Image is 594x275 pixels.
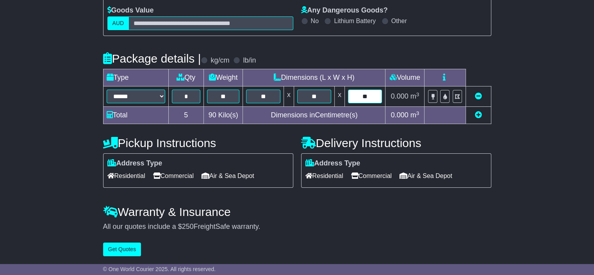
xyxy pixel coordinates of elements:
label: Lithium Battery [334,17,376,25]
label: Address Type [107,159,162,168]
span: 0.000 [391,92,408,100]
td: 5 [168,107,203,124]
td: Qty [168,69,203,86]
h4: Delivery Instructions [301,137,491,149]
div: All our quotes include a $ FreightSafe warranty. [103,223,491,231]
span: m [410,92,419,100]
span: Residential [305,170,343,182]
span: Air & Sea Depot [202,170,254,182]
a: Add new item [475,111,482,119]
span: m [410,111,419,119]
sup: 3 [416,92,419,97]
span: Residential [107,170,145,182]
td: Total [103,107,168,124]
span: © One World Courier 2025. All rights reserved. [103,266,216,272]
td: Kilo(s) [203,107,243,124]
label: No [311,17,319,25]
h4: Package details | [103,52,201,65]
a: Remove this item [475,92,482,100]
td: Type [103,69,168,86]
h4: Warranty & Insurance [103,205,491,218]
span: Commercial [153,170,194,182]
button: Get Quotes [103,243,141,256]
span: 90 [209,111,216,119]
span: Air & Sea Depot [400,170,452,182]
label: Any Dangerous Goods? [301,6,388,15]
td: Dimensions (L x W x H) [243,69,385,86]
td: Volume [385,69,425,86]
span: 0.000 [391,111,408,119]
span: Commercial [351,170,392,182]
label: kg/cm [210,56,229,65]
td: x [335,86,345,107]
h4: Pickup Instructions [103,137,293,149]
label: Other [391,17,407,25]
span: 250 [182,223,194,230]
td: Weight [203,69,243,86]
label: lb/in [243,56,256,65]
label: Address Type [305,159,360,168]
label: AUD [107,16,129,30]
sup: 3 [416,110,419,116]
label: Goods Value [107,6,154,15]
td: x [284,86,294,107]
td: Dimensions in Centimetre(s) [243,107,385,124]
